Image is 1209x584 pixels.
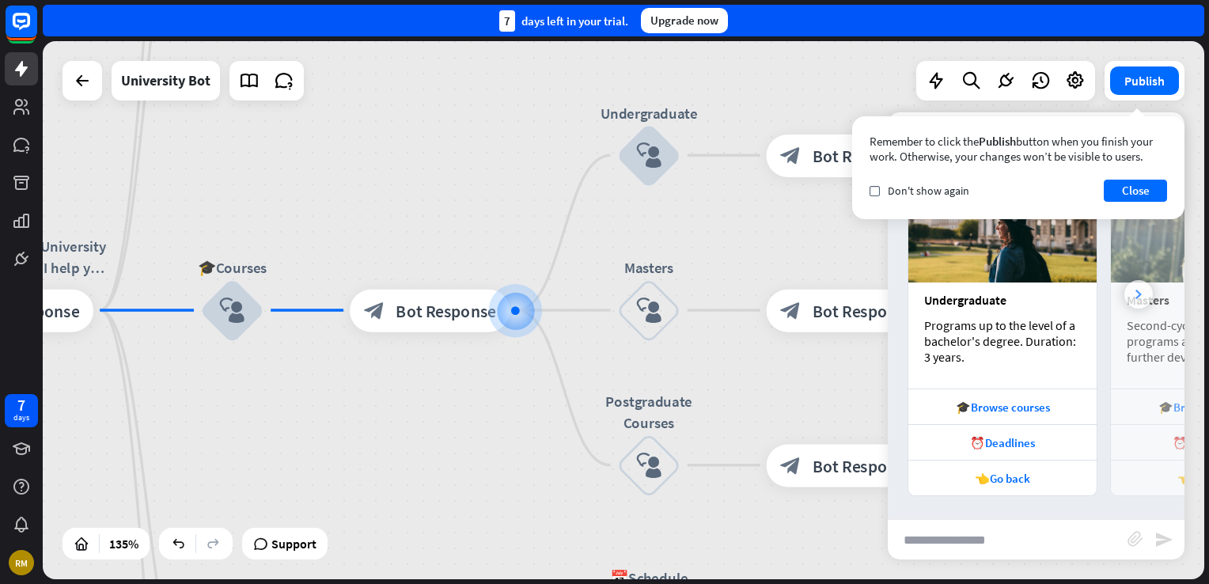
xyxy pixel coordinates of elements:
[1104,180,1167,202] button: Close
[13,6,60,54] button: Open LiveChat chat widget
[780,300,802,321] i: block_bot_response
[916,435,1089,450] div: ⏰Deadlines
[780,454,802,476] i: block_bot_response
[169,257,297,279] div: 🎓Courses
[870,134,1167,164] div: Remember to click the button when you finish your work. Otherwise, your changes won’t be visible ...
[813,454,913,476] span: Bot Response
[924,292,1081,308] div: Undergraduate
[121,61,210,100] div: University Bot
[271,531,316,556] span: Support
[396,300,496,321] span: Bot Response
[641,8,728,33] div: Upgrade now
[888,184,969,198] span: Don't show again
[813,300,913,321] span: Bot Response
[585,390,713,433] div: Postgraduate Courses
[636,142,661,168] i: block_user_input
[104,531,143,556] div: 135%
[499,10,628,32] div: days left in your trial.
[13,412,29,423] div: days
[219,298,244,323] i: block_user_input
[1128,531,1143,547] i: block_attachment
[924,317,1081,365] div: Programs up to the level of a bachelor's degree. Duration: 3 years.
[979,134,1016,149] span: Publish
[813,145,913,166] span: Bot Response
[17,398,25,412] div: 7
[1154,530,1173,549] i: send
[916,400,1089,415] div: 🎓Browse courses
[499,10,515,32] div: 7
[636,298,661,323] i: block_user_input
[585,102,713,123] div: Undergraduate
[5,394,38,427] a: 7 days
[916,471,1089,486] div: 👈Go back
[585,257,713,279] div: Masters
[9,550,34,575] div: RM
[364,300,385,321] i: block_bot_response
[1110,66,1179,95] button: Publish
[780,145,802,166] i: block_bot_response
[636,453,661,478] i: block_user_input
